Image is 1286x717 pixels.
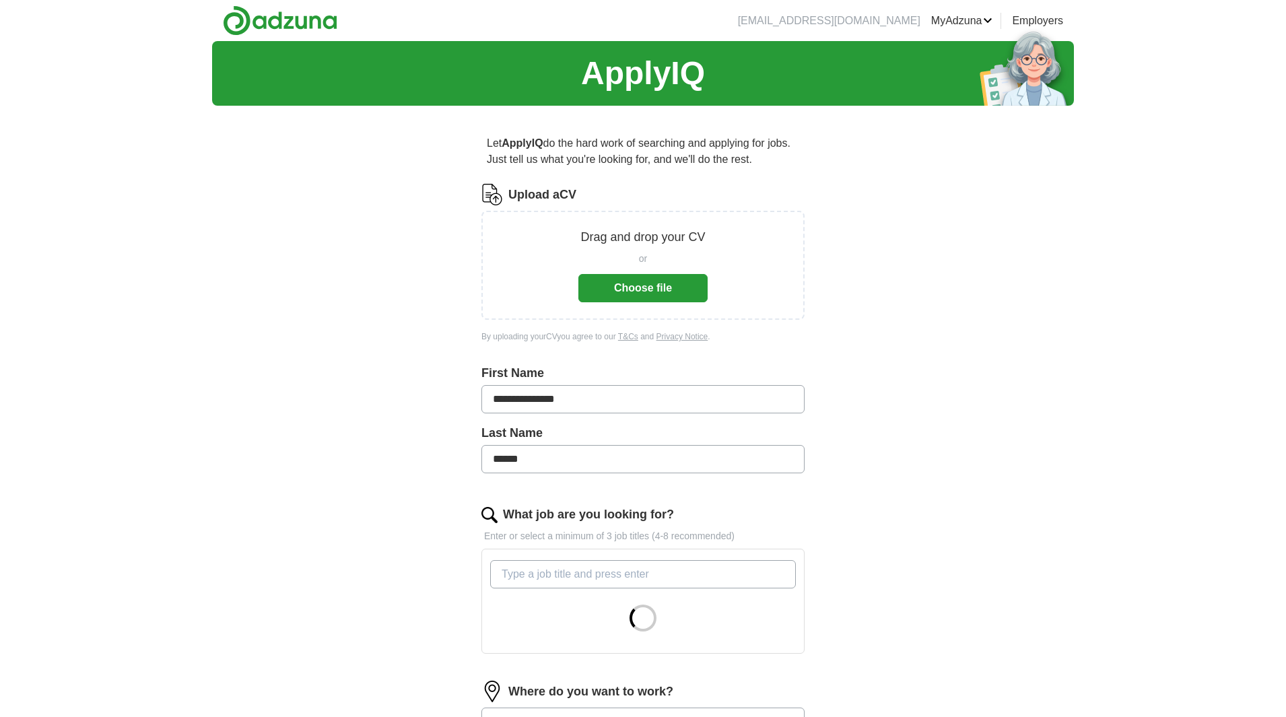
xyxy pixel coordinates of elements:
label: What job are you looking for? [503,506,674,524]
div: By uploading your CV you agree to our and . [481,331,805,343]
label: Upload a CV [508,186,576,204]
a: Privacy Notice [656,332,708,341]
button: Choose file [578,274,708,302]
li: [EMAIL_ADDRESS][DOMAIN_NAME] [738,13,920,29]
p: Let do the hard work of searching and applying for jobs. Just tell us what you're looking for, an... [481,130,805,173]
a: Employers [1012,13,1063,29]
label: Where do you want to work? [508,683,673,701]
img: search.png [481,507,498,523]
label: Last Name [481,424,805,442]
a: MyAdzuna [931,13,993,29]
input: Type a job title and press enter [490,560,796,588]
img: location.png [481,681,503,702]
p: Drag and drop your CV [580,228,705,246]
img: Adzuna logo [223,5,337,36]
a: T&Cs [618,332,638,341]
h1: ApplyIQ [581,49,705,98]
img: CV Icon [481,184,503,205]
label: First Name [481,364,805,382]
strong: ApplyIQ [502,137,543,149]
span: or [639,252,647,266]
p: Enter or select a minimum of 3 job titles (4-8 recommended) [481,529,805,543]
